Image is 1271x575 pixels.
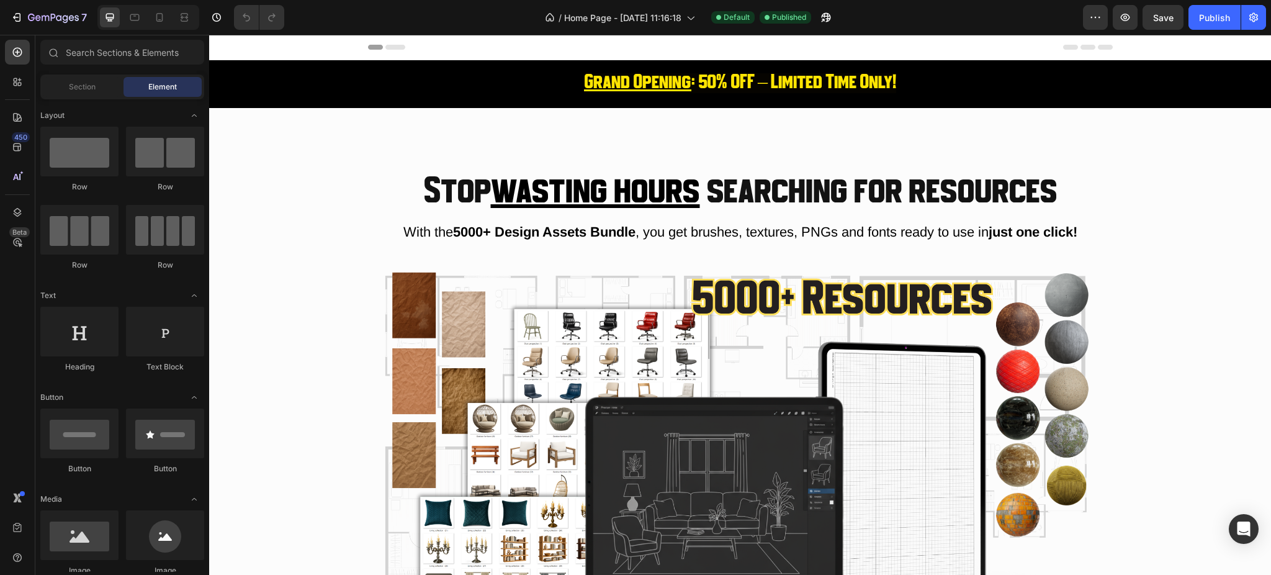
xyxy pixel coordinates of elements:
div: Row [40,181,119,192]
span: Published [772,12,806,23]
strong: 5000+ Design Assets Bundle [244,189,426,205]
span: Element [148,81,177,93]
div: Row [126,260,204,271]
div: Row [126,181,204,192]
div: Text Block [126,361,204,373]
span: Layout [40,110,65,121]
span: Default [724,12,750,23]
span: / [559,11,562,24]
span: Section [69,81,96,93]
span: Save [1153,12,1174,23]
div: Heading [40,361,119,373]
h2: Stop searching for resources [169,133,894,184]
span: With the , you get brushes, textures, PNGs and fonts ready to use in [194,189,868,205]
button: Publish [1188,5,1241,30]
u: wasting hours [282,140,491,177]
div: Open Intercom Messenger [1229,514,1259,544]
span: Text [40,290,56,301]
span: Button [40,392,63,403]
iframe: Design area [209,35,1271,575]
div: Publish [1199,11,1230,24]
span: Toggle open [184,106,204,125]
span: Home Page - [DATE] 11:16:18 [564,11,681,24]
p: 7 [81,10,87,25]
u: Grand Opening [375,38,482,58]
div: Row [40,260,119,271]
div: Button [40,463,119,474]
span: Toggle open [184,387,204,407]
input: Search Sections & Elements [40,40,204,65]
div: 450 [12,132,30,142]
div: Beta [9,227,30,237]
span: Media [40,494,62,505]
button: 7 [5,5,92,30]
div: Undo/Redo [234,5,284,30]
button: Save [1143,5,1183,30]
strong: just one click! [779,189,868,205]
span: : 50% OFF – Limited Time Only! [375,38,687,58]
span: Toggle open [184,489,204,509]
span: Toggle open [184,286,204,306]
div: Button [126,463,204,474]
